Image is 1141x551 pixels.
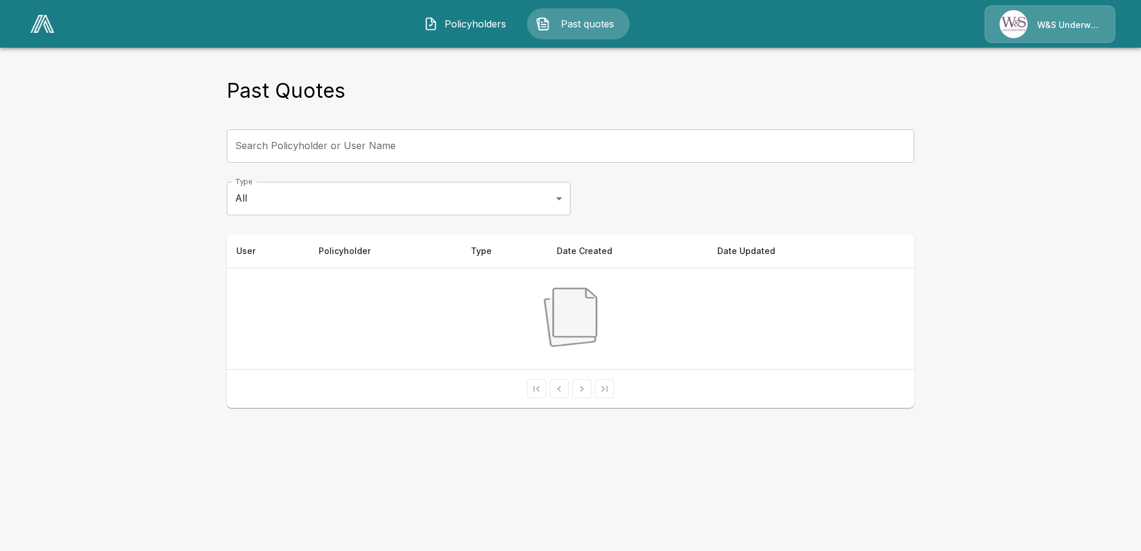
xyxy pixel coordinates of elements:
img: No quotes available Logo [544,287,598,347]
img: Policyholders Icon [424,17,438,31]
label: Type [235,177,252,187]
table: simple table [227,234,914,370]
th: Type [461,234,547,268]
span: Past quotes [555,17,621,31]
h4: Past Quotes [227,78,346,103]
button: Past quotes IconPast quotes [527,8,630,39]
th: User [227,234,309,268]
th: Date Created [547,234,708,268]
img: AA Logo [30,15,54,33]
nav: pagination navigation [525,379,616,398]
th: Policyholder [309,234,462,268]
button: Policyholders IconPolicyholders [415,8,517,39]
span: Policyholders [443,17,508,31]
th: Date Updated [708,234,873,268]
div: All [227,182,570,215]
img: Past quotes Icon [536,17,550,31]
